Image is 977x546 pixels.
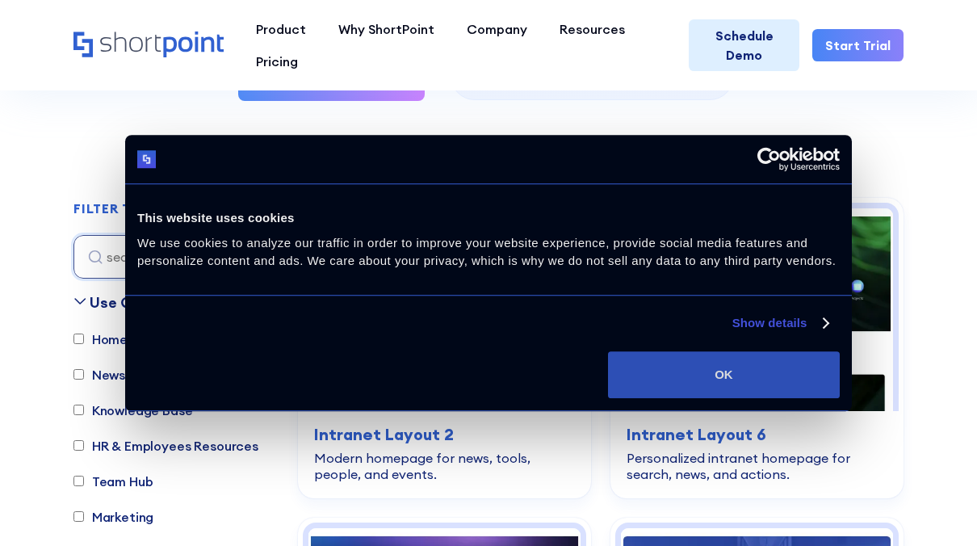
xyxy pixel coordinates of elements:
div: Personalized intranet homepage for search, news, and actions. [627,450,887,482]
div: This website uses cookies [137,208,840,228]
button: OK [608,351,840,398]
div: Pricing [256,52,298,71]
input: Knowledge Base [73,405,84,415]
img: logo [137,150,156,169]
div: Why ShortPoint [338,19,434,39]
h3: Intranet Layout 2 [314,422,575,447]
iframe: Chat Widget [896,468,977,546]
a: Show details [732,313,828,333]
a: Usercentrics Cookiebot - opens in a new window [698,147,840,171]
div: Company [467,19,527,39]
label: Home Pages [73,330,168,349]
a: Resources [543,13,641,45]
div: Use Case [90,292,158,313]
input: HR & Employees Resources [73,440,84,451]
div: Product [256,19,306,39]
a: Pricing [240,45,314,78]
a: Schedule Demo [689,19,799,71]
a: Company [451,13,543,45]
span: We use cookies to analyze our traffic in order to improve your website experience, provide social... [137,236,836,268]
input: Team Hub [73,476,84,486]
input: search all templates [73,235,275,279]
input: News & Announcement [73,369,84,380]
div: FILTER TEMPLATES [73,202,203,215]
label: HR & Employees Resources [73,436,258,456]
a: Why ShortPoint [322,13,451,45]
label: Marketing [73,507,154,527]
a: Start Trial [812,29,904,61]
a: Product [240,13,322,45]
input: Marketing [73,511,84,522]
label: News & Announcement [73,365,235,384]
div: Modern homepage for news, tools, people, and events. [314,450,575,482]
input: Home Pages [73,334,84,344]
label: Team Hub [73,472,153,491]
a: Home [73,31,224,59]
label: Knowledge Base [73,401,193,420]
h3: Intranet Layout 6 [627,422,887,447]
div: Resources [560,19,625,39]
